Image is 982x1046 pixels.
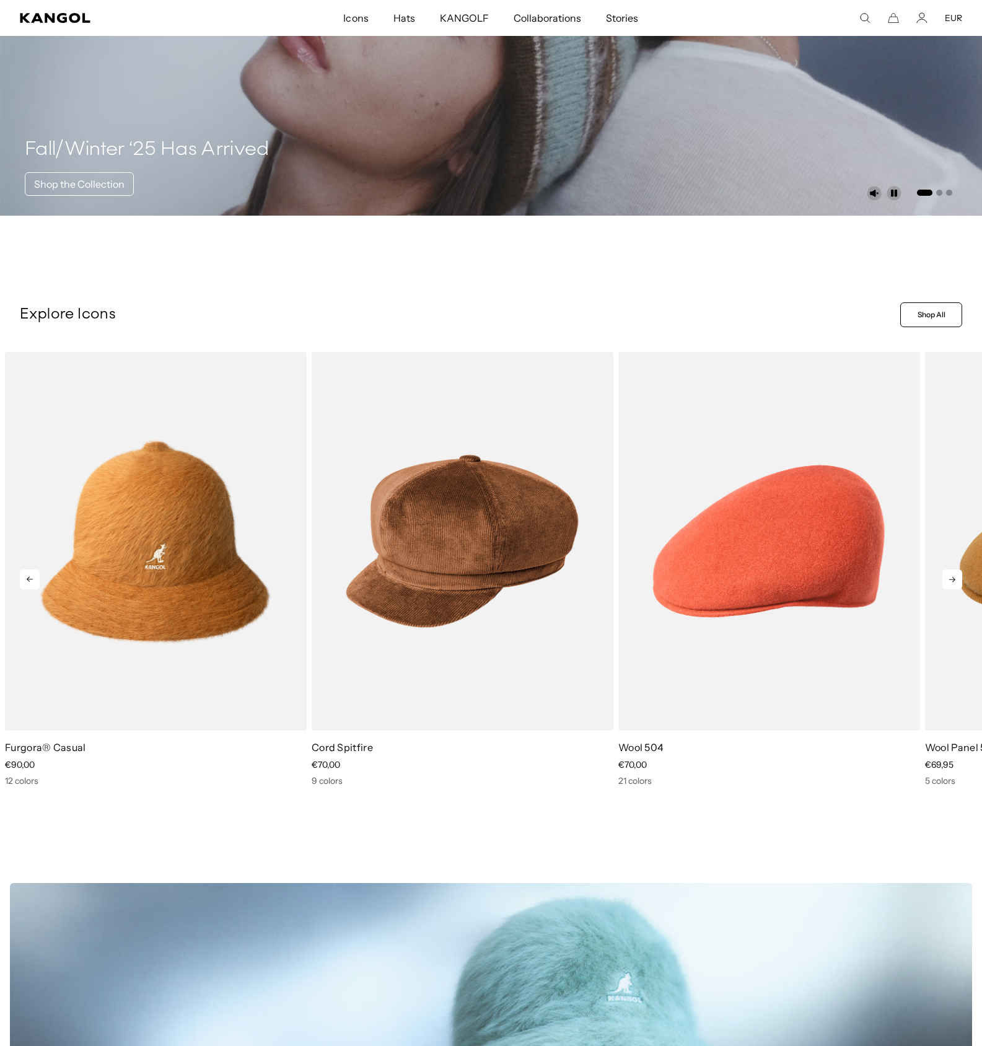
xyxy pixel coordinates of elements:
[20,13,227,23] a: Kangol
[925,759,954,770] span: €69,95
[917,190,932,196] button: Go to slide 1
[887,186,901,201] button: Pause
[20,305,895,324] p: Explore Icons
[916,12,927,24] a: Account
[945,12,962,24] button: EUR
[312,741,613,754] p: Cord Spitfire
[5,741,307,754] p: Furgora® Casual
[307,352,613,786] div: 2 of 13
[888,12,899,24] button: Cart
[312,759,340,770] span: €70,00
[5,759,35,770] span: €90,00
[5,775,307,786] div: 12 colors
[618,759,647,770] span: €70,00
[25,138,270,162] h4: Fall/Winter ‘25 Has Arrived
[312,775,613,786] div: 9 colors
[613,352,920,786] div: 3 of 13
[618,741,920,754] p: Wool 504
[900,302,962,327] a: Shop All
[312,352,613,731] img: color-wood
[916,187,952,197] ul: Select a slide to show
[5,352,307,731] img: color-rustic-caramel
[946,190,952,196] button: Go to slide 3
[867,186,882,201] button: Unmute
[859,12,870,24] summary: Search here
[618,352,920,731] img: color-coral-flame
[618,775,920,786] div: 21 colors
[25,172,134,196] a: Shop the Collection
[936,190,942,196] button: Go to slide 2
